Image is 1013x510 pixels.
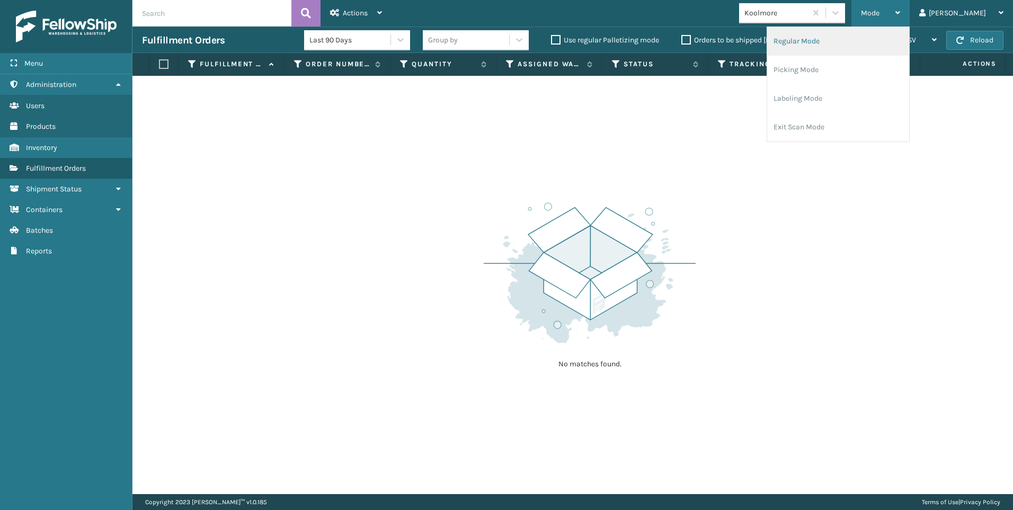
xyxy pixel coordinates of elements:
[309,34,392,46] div: Last 90 Days
[946,31,1003,50] button: Reload
[744,7,807,19] div: Koolmore
[24,59,43,68] span: Menu
[306,59,370,69] label: Order Number
[412,59,476,69] label: Quantity
[767,113,909,142] li: Exit Scan Mode
[922,494,1000,510] div: |
[518,59,582,69] label: Assigned Warehouse
[681,36,784,45] label: Orders to be shipped [DATE]
[929,55,1003,73] span: Actions
[16,11,117,42] img: logo
[960,498,1000,506] a: Privacy Policy
[767,84,909,113] li: Labeling Mode
[551,36,659,45] label: Use regular Palletizing mode
[767,27,909,56] li: Regular Mode
[26,247,52,256] span: Reports
[26,101,45,110] span: Users
[26,226,53,235] span: Batches
[26,164,86,173] span: Fulfillment Orders
[26,205,63,214] span: Containers
[767,56,909,84] li: Picking Mode
[343,8,368,17] span: Actions
[624,59,688,69] label: Status
[26,184,82,194] span: Shipment Status
[922,498,958,506] a: Terms of Use
[200,59,264,69] label: Fulfillment Order Id
[428,34,458,46] div: Group by
[145,494,267,510] p: Copyright 2023 [PERSON_NAME]™ v 1.0.185
[861,8,879,17] span: Mode
[26,122,56,131] span: Products
[730,59,794,69] label: Tracking Number
[26,80,76,89] span: Administration
[26,143,57,152] span: Inventory
[142,34,225,47] h3: Fulfillment Orders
